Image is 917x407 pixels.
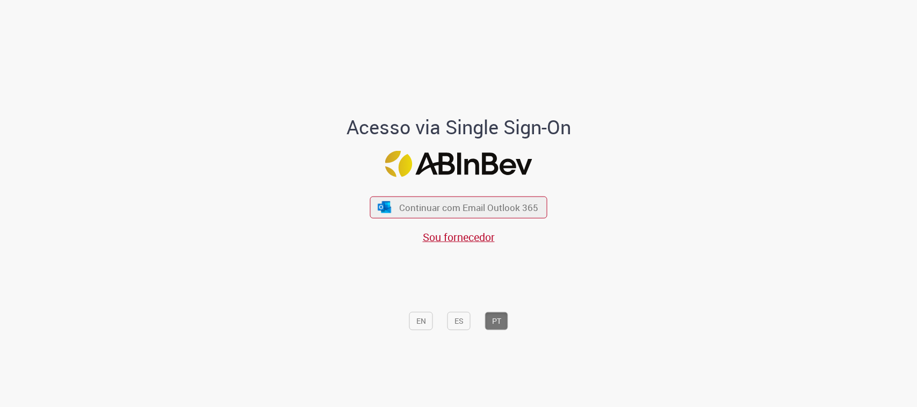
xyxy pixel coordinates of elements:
button: ícone Azure/Microsoft 360 Continuar com Email Outlook 365 [370,197,547,219]
img: Logo ABInBev [385,150,532,177]
button: ES [447,312,471,330]
a: Sou fornecedor [423,230,495,244]
img: ícone Azure/Microsoft 360 [377,201,392,213]
span: Continuar com Email Outlook 365 [399,201,538,214]
button: PT [485,312,508,330]
h1: Acesso via Single Sign-On [309,117,608,138]
button: EN [409,312,433,330]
